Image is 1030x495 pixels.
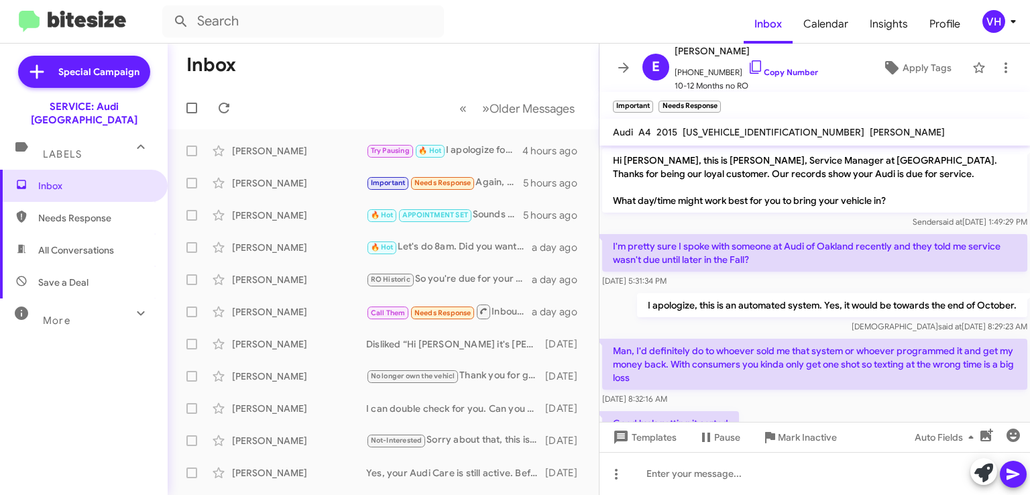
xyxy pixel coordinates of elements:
[532,273,588,286] div: a day ago
[451,95,475,122] button: Previous
[366,175,523,190] div: Again, this is just an area I'm passionate about. I worked at Google for many years where we were...
[659,101,720,113] small: Needs Response
[903,56,952,80] span: Apply Tags
[904,425,990,449] button: Auto Fields
[371,275,410,284] span: RO Historic
[366,303,532,320] div: Inbound Call
[371,309,406,317] span: Call Them
[687,425,751,449] button: Pause
[602,148,1027,213] p: Hi [PERSON_NAME], this is [PERSON_NAME], Service Manager at [GEOGRAPHIC_DATA]. Thanks for being o...
[371,372,455,380] span: No longer own the vehicl
[675,79,818,93] span: 10-12 Months no RO
[545,337,588,351] div: [DATE]
[474,95,583,122] button: Next
[748,67,818,77] a: Copy Number
[867,56,966,80] button: Apply Tags
[366,143,522,158] div: I apologize for the delay. Based on your mileage, we recommend the 80k maintenance service. Which...
[482,100,490,117] span: »
[232,337,366,351] div: [PERSON_NAME]
[939,217,962,227] span: said at
[232,176,366,190] div: [PERSON_NAME]
[638,126,651,138] span: A4
[232,209,366,222] div: [PERSON_NAME]
[599,425,687,449] button: Templates
[545,434,588,447] div: [DATE]
[38,276,89,289] span: Save a Deal
[613,101,653,113] small: Important
[602,276,667,286] span: [DATE] 5:31:34 PM
[38,211,152,225] span: Needs Response
[232,241,366,254] div: [PERSON_NAME]
[751,425,848,449] button: Mark Inactive
[913,217,1027,227] span: Sender [DATE] 1:49:29 PM
[744,5,793,44] a: Inbox
[162,5,444,38] input: Search
[675,43,818,59] span: [PERSON_NAME]
[938,321,962,331] span: said at
[58,65,139,78] span: Special Campaign
[971,10,1015,33] button: VH
[459,100,467,117] span: «
[778,425,837,449] span: Mark Inactive
[793,5,859,44] a: Calendar
[656,126,677,138] span: 2015
[418,146,441,155] span: 🔥 Hot
[602,411,739,435] p: Good luck getting it sorted
[545,402,588,415] div: [DATE]
[602,394,667,404] span: [DATE] 8:32:16 AM
[232,273,366,286] div: [PERSON_NAME]
[452,95,583,122] nav: Page navigation example
[232,305,366,319] div: [PERSON_NAME]
[532,241,588,254] div: a day ago
[232,144,366,158] div: [PERSON_NAME]
[652,56,660,78] span: E
[366,466,545,480] div: Yes, your Audi Care is still active. Before 52,000 or [DATE]. You did your 20k service last year ...
[675,59,818,79] span: [PHONE_NUMBER]
[414,309,471,317] span: Needs Response
[232,466,366,480] div: [PERSON_NAME]
[232,402,366,415] div: [PERSON_NAME]
[43,148,82,160] span: Labels
[43,315,70,327] span: More
[366,239,532,255] div: Let's do 8am. Did you want to do only the oil change or the full service? Our records show you ar...
[545,370,588,383] div: [DATE]
[613,126,633,138] span: Audi
[366,272,532,287] div: So you're due for your 95k service which is $800.95 before taxes. We currently have a promotion f...
[683,126,864,138] span: [US_VEHICLE_IDENTIFICATION_NUMBER]
[18,56,150,88] a: Special Campaign
[602,339,1027,390] p: Man, I'd definitely do to whoever sold me that system or whoever programmed it and get my money b...
[232,370,366,383] div: [PERSON_NAME]
[366,368,545,384] div: Thank you for getting back to me. I will update my records.
[532,305,588,319] div: a day ago
[414,178,471,187] span: Needs Response
[366,207,523,223] div: Sounds good, we'll see you [DATE]. Have a great weekend!
[371,243,394,252] span: 🔥 Hot
[366,337,545,351] div: Disliked “Hi [PERSON_NAME] it's [PERSON_NAME] at [GEOGRAPHIC_DATA]. I just wanted to check back i...
[232,434,366,447] div: [PERSON_NAME]
[852,321,1027,331] span: [DEMOGRAPHIC_DATA] [DATE] 8:29:23 AM
[610,425,677,449] span: Templates
[371,178,406,187] span: Important
[490,101,575,116] span: Older Messages
[982,10,1005,33] div: VH
[545,466,588,480] div: [DATE]
[919,5,971,44] a: Profile
[371,146,410,155] span: Try Pausing
[602,234,1027,272] p: I'm pretty sure I spoke with someone at Audi of Oakland recently and they told me service wasn't ...
[870,126,945,138] span: [PERSON_NAME]
[637,293,1027,317] p: I apologize, this is an automated system. Yes, it would be towards the end of October.
[859,5,919,44] a: Insights
[402,211,468,219] span: APPOINTMENT SET
[371,436,422,445] span: Not-Interested
[366,433,545,448] div: Sorry about that, this is an automated system. I do see you were here not long ago. Have a great ...
[915,425,979,449] span: Auto Fields
[522,144,588,158] div: 4 hours ago
[366,402,545,415] div: I can double check for you. Can you please provide your current mileage or an estimate of it?
[714,425,740,449] span: Pause
[371,211,394,219] span: 🔥 Hot
[523,209,588,222] div: 5 hours ago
